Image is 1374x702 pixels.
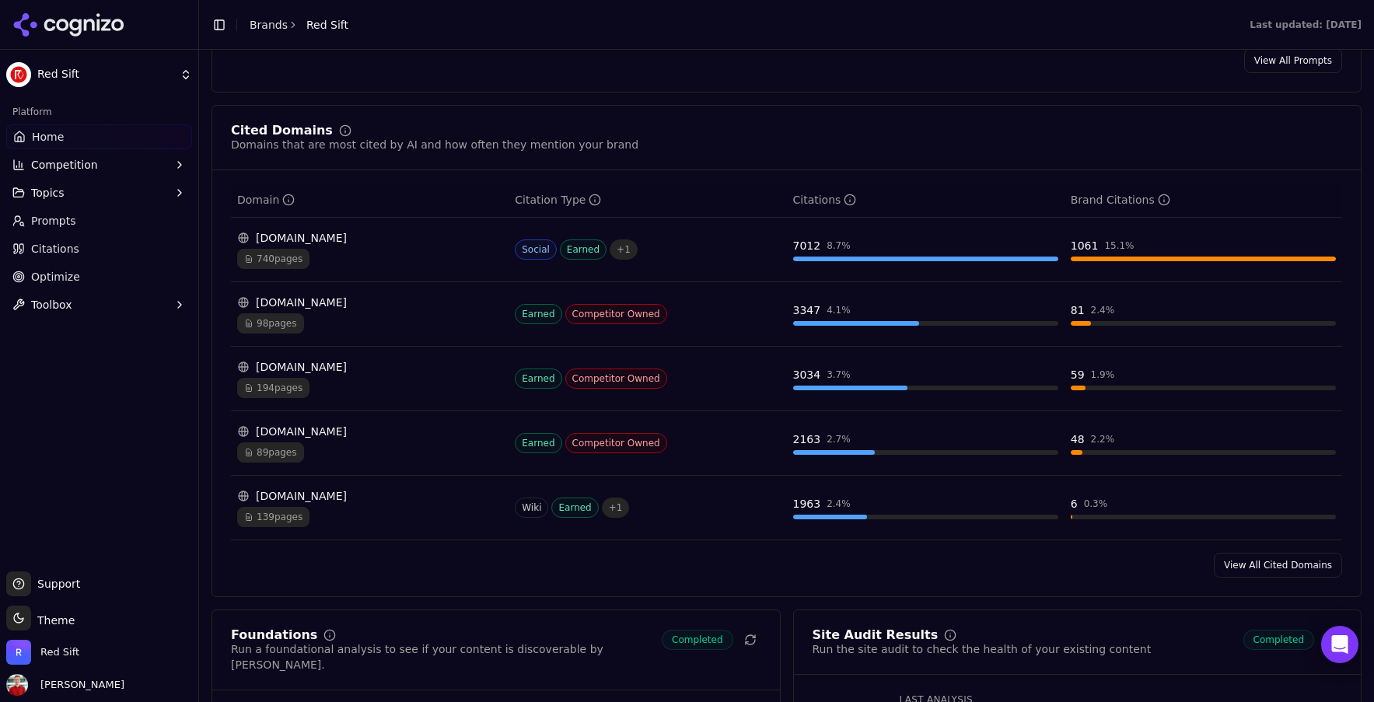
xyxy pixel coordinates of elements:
[6,674,28,696] img: Jack Lilley
[602,498,630,518] span: + 1
[827,304,851,316] div: 4.1 %
[237,249,309,269] span: 740 pages
[515,498,548,518] span: Wiki
[1065,183,1342,218] th: brandCitationCount
[6,100,192,124] div: Platform
[1091,368,1115,381] div: 1.9 %
[1084,498,1108,510] div: 0.3 %
[34,678,124,692] span: [PERSON_NAME]
[31,157,98,173] span: Competition
[32,129,64,145] span: Home
[1104,239,1134,252] div: 15.1 %
[509,183,786,218] th: citationTypes
[250,19,288,31] a: Brands
[6,640,31,665] img: Red Sift
[827,368,851,381] div: 3.7 %
[793,192,857,208] div: Citations
[6,674,124,696] button: Open user button
[231,183,509,218] th: domain
[515,304,561,324] span: Earned
[560,239,607,260] span: Earned
[1250,19,1362,31] div: Last updated: [DATE]
[237,313,304,334] span: 98 pages
[237,192,295,208] div: Domain
[31,269,80,285] span: Optimize
[31,213,76,229] span: Prompts
[1071,431,1085,447] div: 48
[237,295,502,310] div: [DOMAIN_NAME]
[31,614,75,627] span: Theme
[793,431,821,447] div: 2163
[237,507,309,527] span: 139 pages
[827,498,851,510] div: 2.4 %
[231,183,1342,540] div: Data table
[1244,48,1342,73] a: View All Prompts
[793,238,821,253] div: 7012
[787,183,1065,218] th: totalCitationCount
[1071,496,1078,512] div: 6
[231,641,662,672] div: Run a foundational analysis to see if your content is discoverable by [PERSON_NAME].
[31,297,72,313] span: Toolbox
[237,424,502,439] div: [DOMAIN_NAME]
[40,645,79,659] span: Red Sift
[6,62,31,87] img: Red Sift
[37,68,173,82] span: Red Sift
[662,630,732,650] span: Completed
[1071,302,1085,318] div: 81
[306,17,348,33] span: Red Sift
[31,185,65,201] span: Topics
[610,239,638,260] span: + 1
[31,576,80,592] span: Support
[827,433,851,445] div: 2.7 %
[515,192,601,208] div: Citation Type
[1214,553,1342,578] a: View All Cited Domains
[1091,304,1115,316] div: 2.4 %
[813,641,1152,657] div: Run the site audit to check the health of your existing content
[515,239,557,260] span: Social
[6,152,192,177] button: Competition
[565,433,667,453] span: Competitor Owned
[515,368,561,389] span: Earned
[250,17,348,33] nav: breadcrumb
[1071,192,1170,208] div: Brand Citations
[515,433,561,453] span: Earned
[231,124,333,137] div: Cited Domains
[813,629,939,641] div: Site Audit Results
[793,496,821,512] div: 1963
[237,230,502,246] div: [DOMAIN_NAME]
[6,292,192,317] button: Toolbox
[1321,626,1358,663] div: Open Intercom Messenger
[237,378,309,398] span: 194 pages
[1243,630,1314,650] span: Completed
[1071,238,1099,253] div: 1061
[565,368,667,389] span: Competitor Owned
[793,367,821,382] div: 3034
[1071,367,1085,382] div: 59
[231,137,638,152] div: Domains that are most cited by AI and how often they mention your brand
[1091,433,1115,445] div: 2.2 %
[6,124,192,149] a: Home
[6,264,192,289] a: Optimize
[231,629,317,641] div: Foundations
[6,208,192,233] a: Prompts
[827,239,851,252] div: 8.7 %
[237,442,304,463] span: 89 pages
[237,359,502,375] div: [DOMAIN_NAME]
[31,241,79,257] span: Citations
[551,498,598,518] span: Earned
[6,180,192,205] button: Topics
[6,236,192,261] a: Citations
[565,304,667,324] span: Competitor Owned
[6,640,79,665] button: Open organization switcher
[237,488,502,504] div: [DOMAIN_NAME]
[793,302,821,318] div: 3347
